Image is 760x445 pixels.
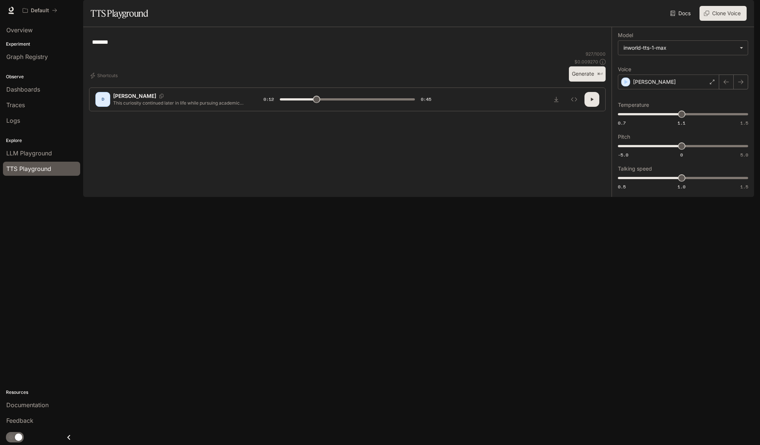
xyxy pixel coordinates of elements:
span: 0.7 [618,120,626,126]
button: Clone Voice [700,6,747,21]
button: Inspect [567,92,582,107]
button: Download audio [549,92,564,107]
button: Generate⌘⏎ [569,66,606,82]
h1: TTS Playground [91,6,148,21]
span: 1.1 [678,120,685,126]
p: 927 / 1000 [586,51,606,57]
span: 0:12 [263,96,274,103]
span: 0 [680,152,683,158]
span: 1.5 [740,120,748,126]
div: inworld-tts-1-max [618,41,748,55]
p: Voice [618,67,631,72]
span: -5.0 [618,152,628,158]
p: Talking speed [618,166,652,171]
button: All workspaces [19,3,60,18]
button: Shortcuts [89,70,121,82]
div: D [97,93,109,105]
span: 1.0 [678,184,685,190]
p: Model [618,33,633,38]
p: Pitch [618,134,630,139]
div: inworld-tts-1-max [623,44,736,52]
span: 1.5 [740,184,748,190]
a: Docs [669,6,694,21]
p: [PERSON_NAME] [633,78,676,86]
span: 0.5 [618,184,626,190]
p: Default [31,7,49,14]
p: [PERSON_NAME] [113,92,156,100]
button: Copy Voice ID [156,94,167,98]
p: This curiosity continued later in life while pursuing academics. I chose a minor in applied compu... [113,100,246,106]
span: 0:45 [421,96,431,103]
p: Temperature [618,102,649,108]
span: 5.0 [740,152,748,158]
p: ⌘⏎ [597,72,603,76]
p: $ 0.009270 [574,59,598,65]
